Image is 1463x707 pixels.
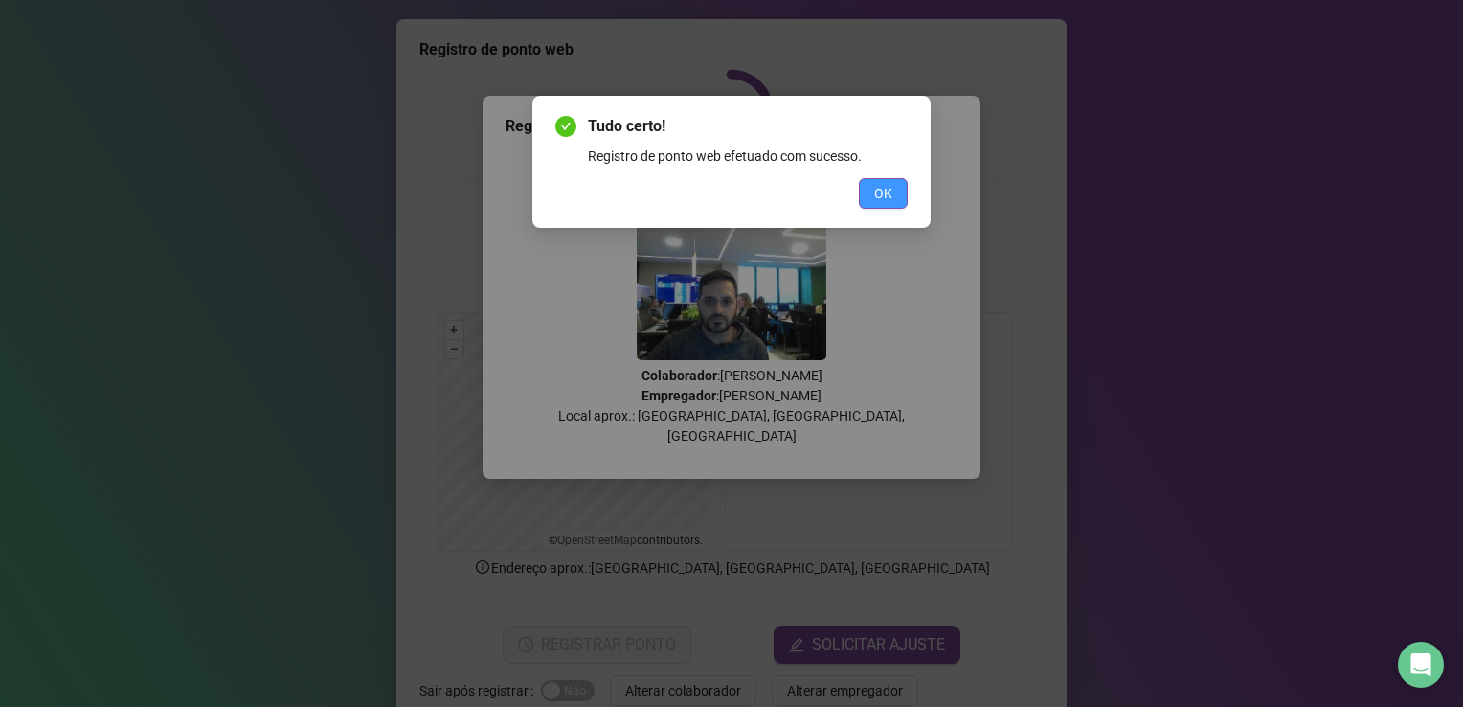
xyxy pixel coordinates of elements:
span: OK [874,183,892,204]
button: OK [859,178,908,209]
div: Registro de ponto web efetuado com sucesso. [588,146,908,167]
div: Open Intercom Messenger [1398,642,1444,688]
span: Tudo certo! [588,115,908,138]
span: check-circle [555,116,576,137]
